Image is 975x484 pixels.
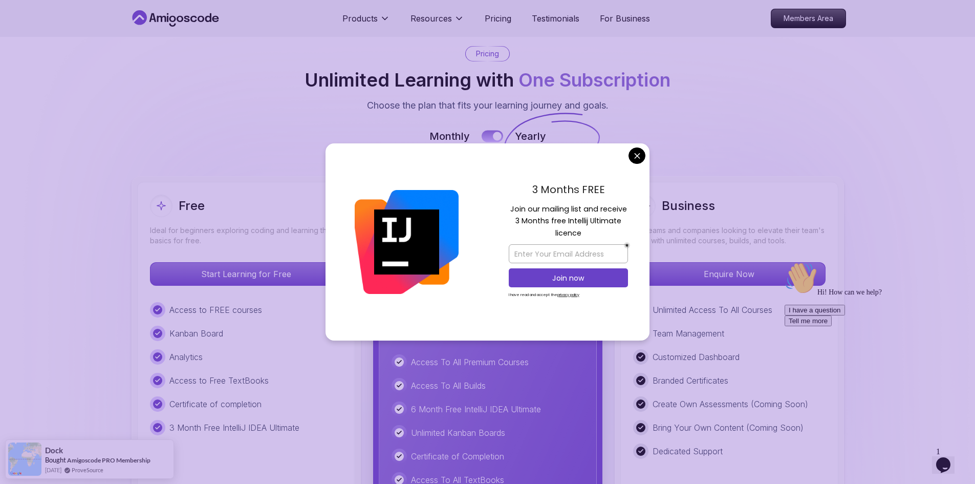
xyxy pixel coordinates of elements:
img: :wave: [4,4,37,37]
p: For teams and companies looking to elevate their team's skills with unlimited courses, builds, an... [633,225,826,246]
p: Access to Free TextBooks [169,374,269,387]
img: provesource social proof notification image [8,443,41,476]
a: Testimonials [532,12,579,25]
h2: Free [179,198,205,214]
p: Pricing [476,49,499,59]
a: Enquire Now [633,269,826,279]
span: Dock [45,446,63,455]
p: Products [342,12,378,25]
button: Start Learning for Free [150,262,342,286]
button: Resources [410,12,464,33]
p: Customized Dashboard [653,351,740,363]
iframe: chat widget [932,443,965,474]
p: Members Area [771,9,846,28]
button: Products [342,12,390,33]
p: Start Learning for Free [150,263,342,285]
a: Members Area [771,9,846,28]
p: Access To All Premium Courses [411,356,529,368]
button: Enquire Now [633,262,826,286]
span: One Subscription [518,69,670,91]
p: Dedicated Support [653,445,723,457]
h2: Business [662,198,715,214]
p: Enquire Now [634,263,825,285]
p: Certificate of Completion [411,450,504,462]
p: 6 Month Free IntelliJ IDEA Ultimate [411,403,541,415]
span: Bought [45,456,66,464]
span: Hi! How can we help? [4,31,101,38]
a: Pricing [485,12,511,25]
p: Access to FREE courses [169,304,262,316]
p: Monthly [429,129,470,143]
p: Unlimited Kanban Boards [411,427,505,439]
button: Tell me more [4,58,51,69]
p: Analytics [169,351,203,363]
a: For Business [600,12,650,25]
p: Certificate of completion [169,398,262,410]
p: Ideal for beginners exploring coding and learning the basics for free. [150,225,342,246]
p: Create Own Assessments (Coming Soon) [653,398,808,410]
a: ProveSource [72,466,103,474]
p: Bring Your Own Content (Coming Soon) [653,422,804,434]
p: Kanban Board [169,327,223,340]
p: Team Management [653,327,724,340]
p: Choose the plan that fits your learning journey and goals. [367,98,609,113]
span: [DATE] [45,466,61,474]
p: Resources [410,12,452,25]
a: Amigoscode PRO Membership [67,456,150,464]
h2: Unlimited Learning with [305,70,670,90]
iframe: chat widget [781,258,965,438]
p: Access To All Builds [411,380,486,392]
div: 👋Hi! How can we help?I have a questionTell me more [4,4,188,69]
p: Branded Certificates [653,374,728,387]
button: I have a question [4,47,64,58]
p: 3 Month Free IntelliJ IDEA Ultimate [169,422,299,434]
p: Unlimited Access To All Courses [653,304,772,316]
a: Start Learning for Free [150,269,342,279]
